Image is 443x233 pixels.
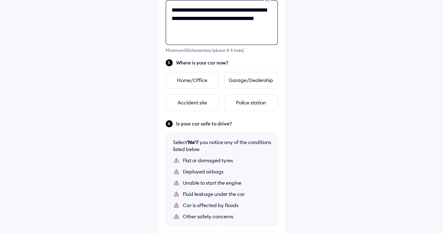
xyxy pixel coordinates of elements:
div: Flat or damaged tyres [183,157,270,164]
div: Car is affected by floods [183,202,270,209]
span: Is your car safe to drive? [176,120,278,127]
div: Select if you notice any of the conditions listed below [173,139,271,153]
div: Unable to start the engine [183,179,270,186]
div: Police station [224,94,278,111]
div: Home/Office [166,72,219,89]
div: Garage/Dealership [224,72,278,89]
div: Fluid leakage under the car [183,191,270,198]
span: Where is your car now? [176,59,278,66]
b: 'No' [187,139,196,145]
div: Deployed airbags [183,168,270,175]
div: Accident site [166,94,219,111]
div: Other safety concerns [183,213,270,220]
div: Minimum 50 characters (about 4-5 lines) [166,48,278,53]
